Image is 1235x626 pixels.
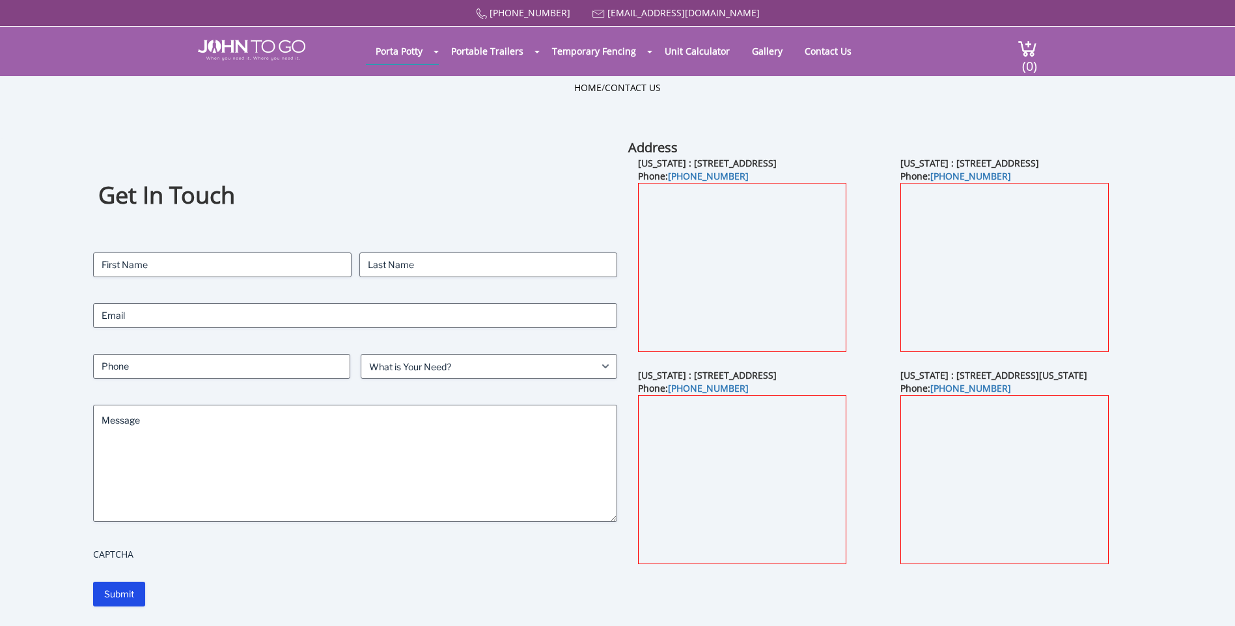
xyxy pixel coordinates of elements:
[930,382,1011,394] a: [PHONE_NUMBER]
[930,170,1011,182] a: [PHONE_NUMBER]
[476,8,487,20] img: Call
[628,139,678,156] b: Address
[742,38,792,64] a: Gallery
[605,81,661,94] a: Contact Us
[1021,47,1037,75] span: (0)
[359,252,618,277] input: Last Name
[93,354,350,379] input: Phone
[795,38,861,64] a: Contact Us
[638,369,777,381] b: [US_STATE] : [STREET_ADDRESS]
[900,382,1011,394] b: Phone:
[638,157,777,169] b: [US_STATE] : [STREET_ADDRESS]
[1183,574,1235,626] button: Live Chat
[1018,40,1037,57] img: cart a
[93,548,617,561] label: CAPTCHA
[542,38,646,64] a: Temporary Fencing
[574,81,661,94] ul: /
[93,303,617,328] input: Email
[366,38,432,64] a: Porta Potty
[441,38,533,64] a: Portable Trailers
[98,180,612,211] h1: Get In Touch
[900,157,1039,169] b: [US_STATE] : [STREET_ADDRESS]
[668,382,749,394] a: [PHONE_NUMBER]
[607,7,760,19] a: [EMAIL_ADDRESS][DOMAIN_NAME]
[490,7,570,19] a: [PHONE_NUMBER]
[638,170,749,182] b: Phone:
[592,10,605,18] img: Mail
[655,38,740,64] a: Unit Calculator
[668,170,749,182] a: [PHONE_NUMBER]
[638,382,749,394] b: Phone:
[900,369,1087,381] b: [US_STATE] : [STREET_ADDRESS][US_STATE]
[574,81,602,94] a: Home
[198,40,305,61] img: JOHN to go
[900,170,1011,182] b: Phone:
[93,252,352,277] input: First Name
